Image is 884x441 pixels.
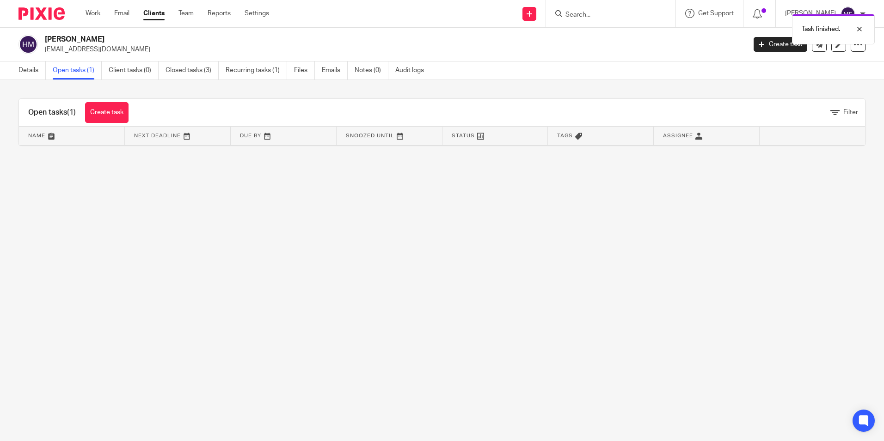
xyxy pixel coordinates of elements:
a: Team [178,9,194,18]
a: Details [18,61,46,80]
p: Task finished. [802,24,840,34]
a: Email [114,9,129,18]
p: [EMAIL_ADDRESS][DOMAIN_NAME] [45,45,740,54]
a: Files [294,61,315,80]
img: svg%3E [841,6,855,21]
span: Status [452,133,475,138]
a: Settings [245,9,269,18]
span: Filter [843,109,858,116]
span: Tags [557,133,573,138]
a: Notes (0) [355,61,388,80]
a: Closed tasks (3) [166,61,219,80]
a: Reports [208,9,231,18]
span: Snoozed Until [346,133,394,138]
a: Work [86,9,100,18]
img: Pixie [18,7,65,20]
a: Create task [754,37,807,52]
a: Client tasks (0) [109,61,159,80]
a: Emails [322,61,348,80]
h2: [PERSON_NAME] [45,35,601,44]
a: Create task [85,102,129,123]
a: Recurring tasks (1) [226,61,287,80]
a: Clients [143,9,165,18]
span: (1) [67,109,76,116]
a: Audit logs [395,61,431,80]
a: Open tasks (1) [53,61,102,80]
img: svg%3E [18,35,38,54]
h1: Open tasks [28,108,76,117]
